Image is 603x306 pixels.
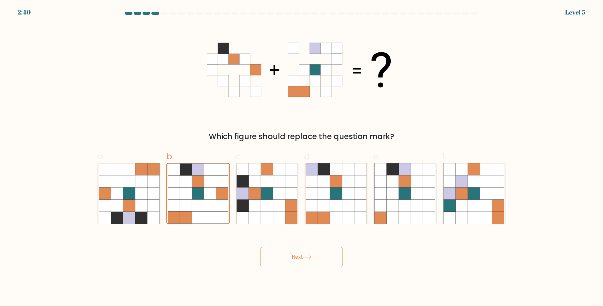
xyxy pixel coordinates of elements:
[235,150,242,162] span: c.
[97,150,105,162] span: a.
[166,150,174,162] span: b.
[261,247,342,267] button: Next
[373,150,380,162] span: e.
[442,150,446,162] span: f.
[304,150,312,162] span: d.
[565,8,585,17] div: Level 5
[101,131,502,142] div: Which figure should replace the question mark?
[18,8,31,17] div: 2:40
